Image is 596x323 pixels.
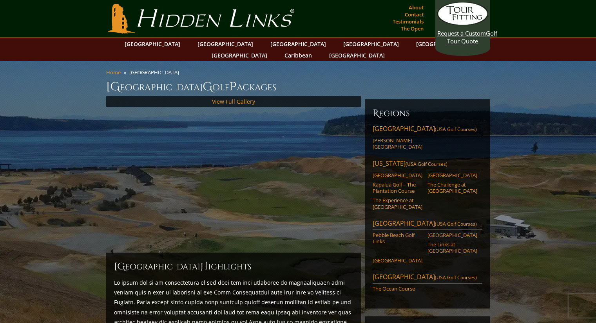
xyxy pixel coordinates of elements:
a: View Full Gallery [212,98,255,105]
a: The Challenge at [GEOGRAPHIC_DATA] [428,181,477,194]
span: (USA Golf Courses) [406,161,447,167]
a: [GEOGRAPHIC_DATA] [194,38,257,50]
a: [GEOGRAPHIC_DATA] [208,50,271,61]
a: Home [106,69,121,76]
a: [GEOGRAPHIC_DATA] [373,257,422,264]
a: Contact [403,9,426,20]
a: The Ocean Course [373,285,422,292]
a: [GEOGRAPHIC_DATA] [428,172,477,178]
a: The Links at [GEOGRAPHIC_DATA] [428,241,477,254]
h2: [GEOGRAPHIC_DATA] ighlights [114,260,353,273]
a: [GEOGRAPHIC_DATA] [412,38,476,50]
h1: [GEOGRAPHIC_DATA] olf ackages [106,79,490,95]
a: [GEOGRAPHIC_DATA](USA Golf Courses) [373,219,482,230]
a: Request a CustomGolf Tour Quote [437,2,488,45]
span: G [203,79,212,95]
a: The Open [399,23,426,34]
a: [GEOGRAPHIC_DATA] [121,38,184,50]
span: (USA Golf Courses) [435,221,477,227]
a: Caribbean [281,50,316,61]
span: (USA Golf Courses) [435,126,477,133]
span: P [229,79,237,95]
a: The Experience at [GEOGRAPHIC_DATA] [373,197,422,210]
a: [GEOGRAPHIC_DATA] [428,232,477,238]
a: [GEOGRAPHIC_DATA](USA Golf Courses) [373,124,482,135]
h6: Regions [373,107,482,120]
a: Testimonials [391,16,426,27]
a: Pebble Beach Golf Links [373,232,422,245]
a: [GEOGRAPHIC_DATA] [339,38,403,50]
a: [GEOGRAPHIC_DATA](USA Golf Courses) [373,273,482,284]
a: [GEOGRAPHIC_DATA] [325,50,389,61]
li: [GEOGRAPHIC_DATA] [129,69,182,76]
a: [GEOGRAPHIC_DATA] [373,172,422,178]
span: (USA Golf Courses) [435,274,477,281]
span: H [200,260,208,273]
a: About [407,2,426,13]
a: [PERSON_NAME][GEOGRAPHIC_DATA] [373,137,422,150]
a: [GEOGRAPHIC_DATA] [266,38,330,50]
a: Kapalua Golf – The Plantation Course [373,181,422,194]
span: Request a Custom [437,29,486,37]
a: [US_STATE](USA Golf Courses) [373,159,482,170]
